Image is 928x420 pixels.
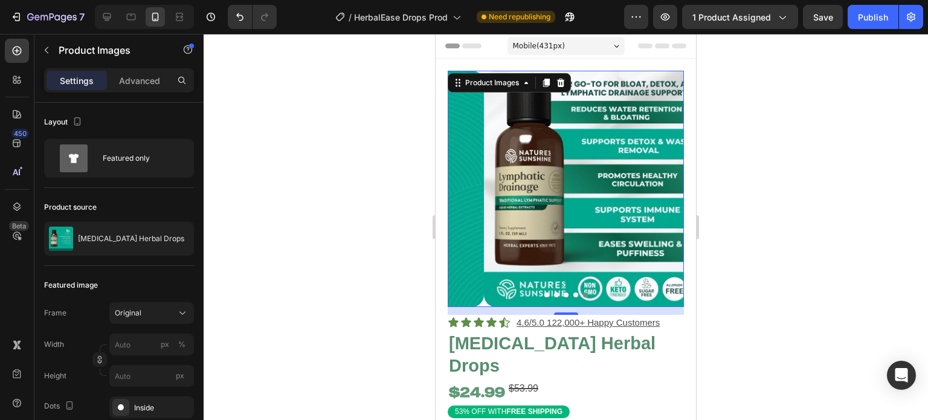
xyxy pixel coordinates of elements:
span: 1 product assigned [692,11,771,24]
p: Settings [60,74,94,87]
button: Save [803,5,843,29]
div: Product source [44,202,97,213]
input: px% [109,334,194,355]
button: px [175,337,189,352]
div: Featured only [103,144,176,172]
div: Featured image [44,280,98,291]
label: Frame [44,308,66,318]
button: Original [109,302,194,324]
button: 1 product assigned [682,5,798,29]
div: Undo/Redo [228,5,277,29]
div: Open Intercom Messenger [887,361,916,390]
button: 7 [5,5,90,29]
p: Product Images [59,43,161,57]
div: % [178,339,185,350]
span: HerbalEase Drops Prod [354,11,448,24]
p: [MEDICAL_DATA] Herbal Drops [78,234,184,243]
button: Publish [848,5,898,29]
div: Publish [858,11,888,24]
div: 450 [11,129,29,138]
div: Dots [44,398,77,415]
input: px [109,365,194,387]
label: Height [44,370,66,381]
div: Layout [44,114,85,131]
span: / [349,11,352,24]
div: Inside [134,402,191,413]
iframe: To enrich screen reader interactions, please activate Accessibility in Grammarly extension settings [436,34,696,420]
span: Save [813,12,833,22]
p: 7 [79,10,85,24]
img: product feature img [49,227,73,251]
span: px [176,371,184,380]
button: % [158,337,172,352]
span: Original [115,308,141,318]
span: Need republishing [489,11,550,22]
p: Advanced [119,74,160,87]
div: Beta [9,221,29,231]
div: px [161,339,169,350]
label: Width [44,339,64,350]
